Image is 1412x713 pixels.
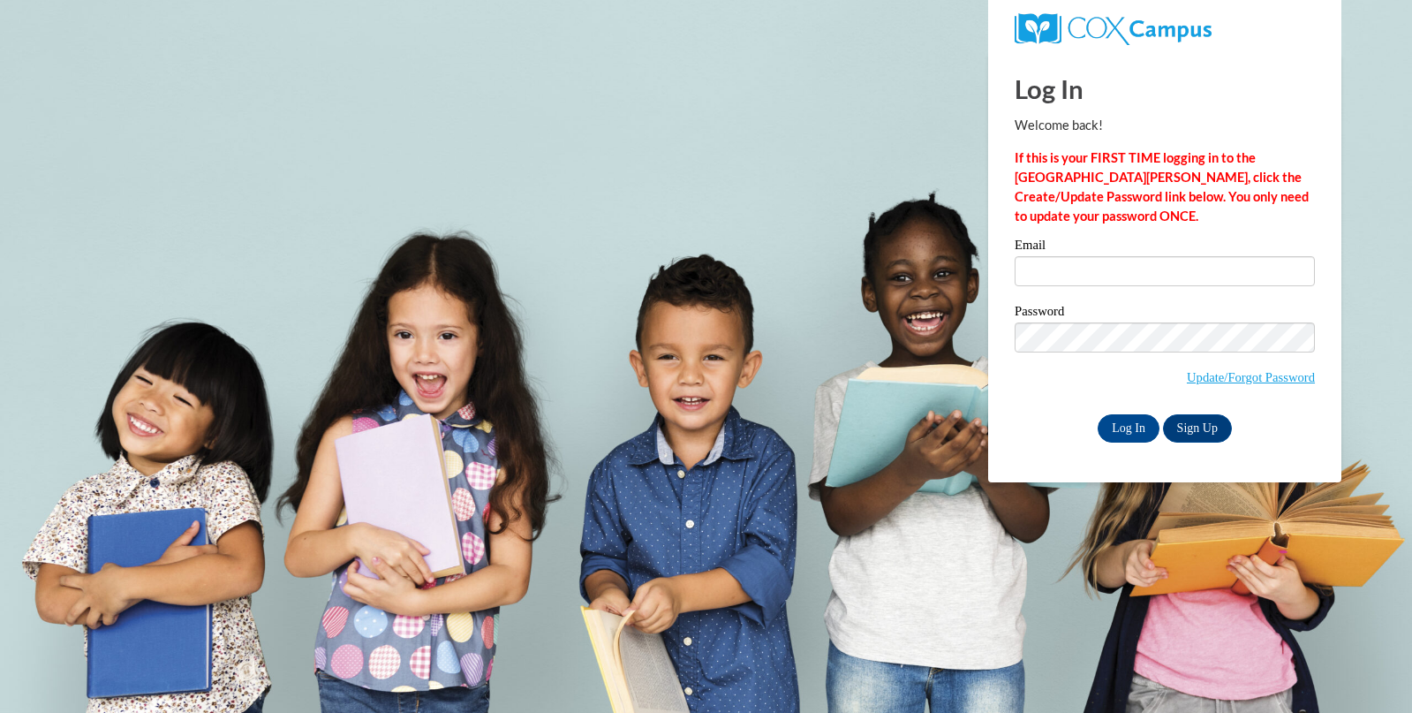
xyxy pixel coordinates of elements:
a: Update/Forgot Password [1187,370,1315,384]
label: Password [1015,305,1315,322]
input: Log In [1098,414,1159,443]
h1: Log In [1015,71,1315,107]
p: Welcome back! [1015,116,1315,135]
a: COX Campus [1015,20,1212,35]
strong: If this is your FIRST TIME logging in to the [GEOGRAPHIC_DATA][PERSON_NAME], click the Create/Upd... [1015,150,1309,224]
label: Email [1015,239,1315,256]
a: Sign Up [1163,414,1232,443]
img: COX Campus [1015,13,1212,45]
